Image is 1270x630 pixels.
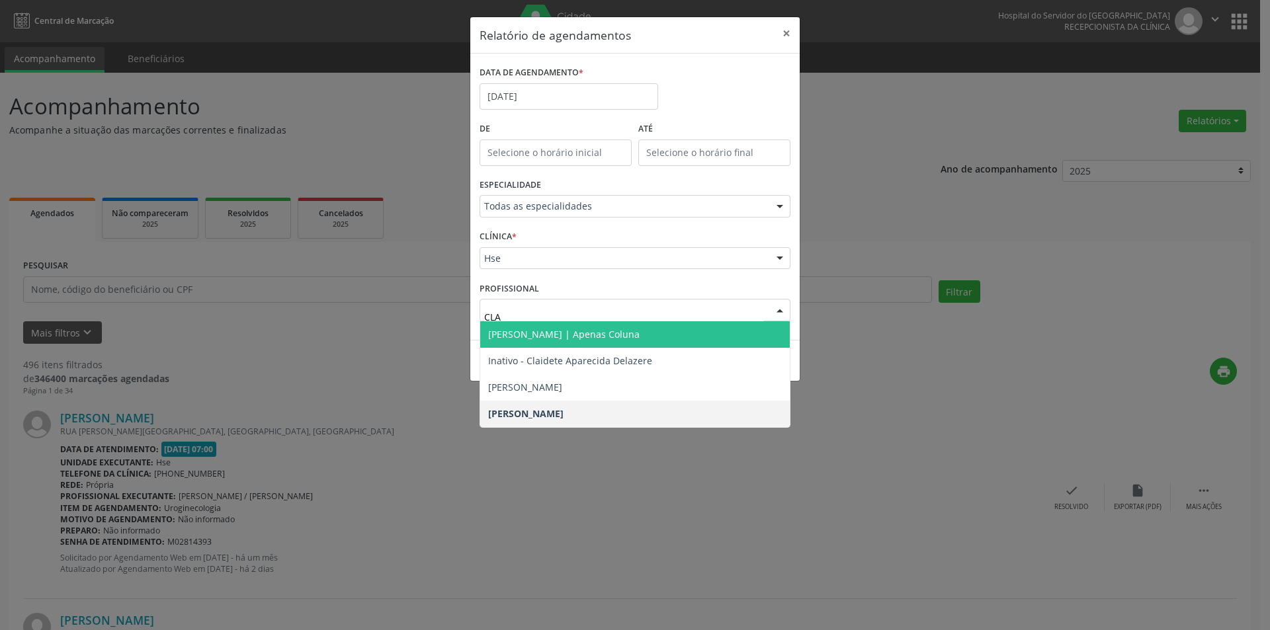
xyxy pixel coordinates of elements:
[773,17,800,50] button: Close
[480,278,539,299] label: PROFISSIONAL
[638,119,790,139] label: ATÉ
[638,139,790,166] input: Selecione o horário final
[488,381,562,393] span: [PERSON_NAME]
[480,63,583,83] label: DATA DE AGENDAMENTO
[480,227,517,247] label: CLÍNICA
[488,354,652,367] span: Inativo - Claidete Aparecida Delazere
[480,139,632,166] input: Selecione o horário inicial
[480,83,658,110] input: Selecione uma data ou intervalo
[480,175,541,196] label: ESPECIALIDADE
[480,119,632,139] label: De
[484,303,763,330] input: Selecione um profissional
[480,26,631,44] h5: Relatório de agendamentos
[488,328,640,340] span: [PERSON_NAME] | Apenas Coluna
[484,200,763,213] span: Todas as especialidades
[488,407,564,420] span: [PERSON_NAME]
[484,252,763,265] span: Hse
